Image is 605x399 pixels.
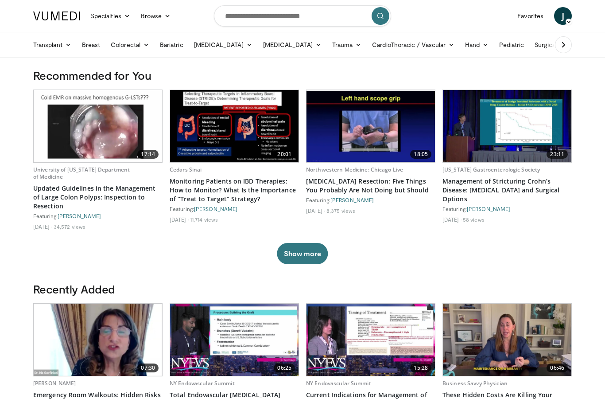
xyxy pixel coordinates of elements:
[34,304,162,376] img: d1d3d44d-0dab-4c2d-80d0-d81517b40b1b.620x360_q85_upscale.jpg
[410,150,431,159] span: 18:05
[512,7,549,25] a: Favorites
[442,205,572,212] div: Featuring:
[33,223,52,230] li: [DATE]
[28,36,77,54] a: Transplant
[443,90,571,162] a: 23:11
[442,379,508,387] a: Business Savvy Physician
[467,206,510,212] a: [PERSON_NAME]
[33,379,76,387] a: [PERSON_NAME]
[170,304,299,376] img: ea1e91ce-be44-4e69-9144-3bfbe2fbca56.620x360_q85_upscale.jpg
[306,196,435,203] div: Featuring:
[306,90,435,162] a: 18:05
[258,36,327,54] a: [MEDICAL_DATA]
[306,304,435,376] img: 53e4286f-0556-47d8-9435-dde1bd4d334c.620x360_q85_upscale.jpg
[33,166,130,180] a: University of [US_STATE] Department of Medicine
[214,5,391,27] input: Search topics, interventions
[85,7,136,25] a: Specialties
[327,36,367,54] a: Trauma
[170,177,299,203] a: Monitoring Patients on IBD Therapies: How to Monitor? What Is the Importance of “Treat to Target”...
[34,304,162,376] a: 07:30
[189,36,258,54] a: [MEDICAL_DATA]
[33,184,163,211] a: Updated Guidelines in the Management of Large Colon Polyps: Inspection to Resection
[443,304,571,376] img: 5868add3-d917-4a99-95fc-689fa2374450.620x360_q85_upscale.jpg
[274,364,295,372] span: 06:25
[306,304,435,376] a: 15:28
[463,216,485,223] li: 58 views
[494,36,529,54] a: Pediatric
[529,36,601,54] a: Surgical Oncology
[170,379,235,387] a: NY Endovascular Summit
[547,364,568,372] span: 06:46
[34,90,162,162] img: dfcfcb0d-b871-4e1a-9f0c-9f64970f7dd8.620x360_q85_upscale.jpg
[306,91,435,162] img: 264924ef-8041-41fd-95c4-78b943f1e5b5.620x360_q85_upscale.jpg
[367,36,460,54] a: CardioThoracic / Vascular
[306,379,371,387] a: NY Endovascular Summit
[306,207,325,214] li: [DATE]
[58,213,101,219] a: [PERSON_NAME]
[306,166,403,173] a: Northwestern Medicine: Chicago Live
[330,197,374,203] a: [PERSON_NAME]
[443,90,571,162] img: 027cae8e-a3d5-41b5-8a28-2681fdfa7048.620x360_q85_upscale.jpg
[194,206,237,212] a: [PERSON_NAME]
[77,36,105,54] a: Breast
[33,212,163,219] div: Featuring:
[460,36,494,54] a: Hand
[306,177,435,195] a: [MEDICAL_DATA] Resection: Five Things You Probably Are Not Doing but Should
[326,207,355,214] li: 8,375 views
[277,243,328,264] button: Show more
[442,216,462,223] li: [DATE]
[443,304,571,376] a: 06:46
[155,36,189,54] a: Bariatric
[442,166,540,173] a: [US_STATE] Gastroenterologic Society
[105,36,155,54] a: Colorectal
[137,364,159,372] span: 07:30
[33,68,572,82] h3: Recommended for You
[554,7,572,25] a: J
[410,364,431,372] span: 15:28
[170,166,202,173] a: Cedars Sinai
[34,90,162,162] a: 17:14
[137,150,159,159] span: 17:14
[442,177,572,203] a: Management of Stricturing Crohn’s Disease: [MEDICAL_DATA] and Surgical Options
[274,150,295,159] span: 20:01
[170,90,299,162] a: 20:01
[54,223,85,230] li: 34,572 views
[170,216,189,223] li: [DATE]
[190,216,218,223] li: 11,714 views
[33,12,80,20] img: VuMedi Logo
[33,282,572,296] h3: Recently Added
[170,205,299,212] div: Featuring:
[547,150,568,159] span: 23:11
[136,7,176,25] a: Browse
[170,90,299,162] img: 609225da-72ea-422a-b68c-0f05c1f2df47.620x360_q85_upscale.jpg
[170,304,299,376] a: 06:25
